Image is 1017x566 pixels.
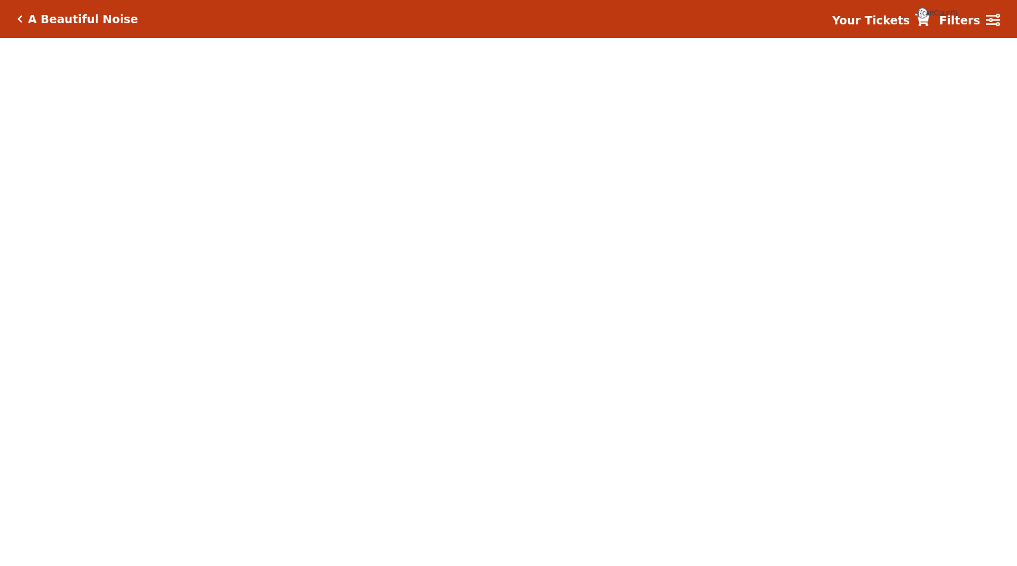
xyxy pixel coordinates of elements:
[17,15,23,23] a: Click here to go back to filters
[28,12,138,26] h5: A Beautiful Noise
[917,8,928,18] span: {{cartCount}}
[832,14,910,27] strong: Your Tickets
[832,12,930,29] a: Your Tickets {{cartCount}}
[939,14,980,27] strong: Filters
[939,12,1000,29] a: Filters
